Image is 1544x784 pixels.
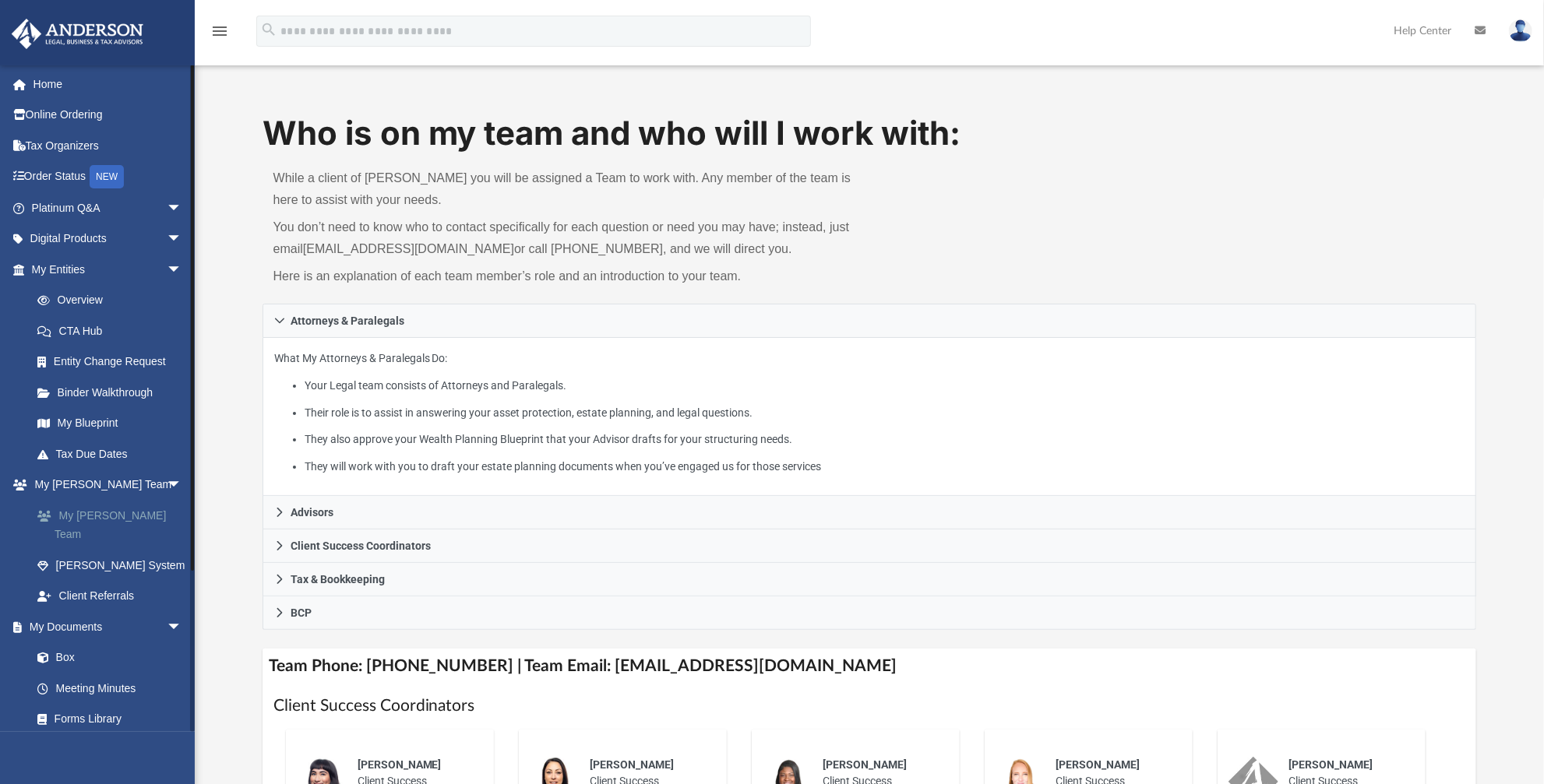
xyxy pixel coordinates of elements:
a: Platinum Q&Aarrow_drop_down [11,192,206,223]
a: Forms Library [22,704,190,735]
li: Their role is to assist in answering your asset protection, estate planning, and legal questions. [305,403,1465,423]
img: Anderson Advisors Platinum Portal [7,19,148,49]
p: What My Attorneys & Paralegals Do: [274,349,1465,476]
span: BCP [291,607,312,618]
a: Binder Walkthrough [22,377,206,408]
span: [PERSON_NAME] [1289,758,1373,771]
a: Client Success Coordinators [263,529,1477,563]
a: Online Ordering [11,100,206,131]
a: CTA Hub [22,315,206,346]
a: Tax Due Dates [22,438,206,469]
span: arrow_drop_down [167,192,198,224]
h1: Client Success Coordinators [273,694,1466,717]
span: arrow_drop_down [167,254,198,286]
h1: Who is on my team and who will I work with: [263,111,1477,156]
a: Advisors [263,496,1477,529]
a: Meeting Minutes [22,673,198,704]
li: They will work with you to draft your estate planning documents when you’ve engaged us for those ... [305,457,1465,476]
span: arrow_drop_down [167,469,198,501]
a: Tax Organizers [11,130,206,161]
li: They also approve your Wealth Planning Blueprint that your Advisor drafts for your structuring ne... [305,430,1465,449]
a: Home [11,69,206,100]
a: My Entitiesarrow_drop_down [11,254,206,285]
a: Attorneys & Paralegals [263,304,1477,338]
a: My [PERSON_NAME] Team [22,500,206,550]
span: Client Success Coordinators [291,540,431,551]
span: Advisors [291,507,333,518]
span: Attorneys & Paralegals [291,315,404,326]
p: You don’t need to know who to contact specifically for each question or need you may have; instea... [273,216,858,260]
a: menu [210,30,229,40]
a: My Blueprint [22,408,198,439]
a: BCP [263,596,1477,630]
a: [EMAIL_ADDRESS][DOMAIN_NAME] [303,242,514,255]
a: My [PERSON_NAME] Teamarrow_drop_down [11,469,206,501]
p: Here is an explanation of each team member’s role and an introduction to your team. [273,265,858,287]
a: Digital Productsarrow_drop_down [11,223,206,255]
span: Tax & Bookkeeping [291,574,385,585]
span: [PERSON_NAME] [358,758,442,771]
li: Your Legal team consists of Attorneys and Paralegals. [305,376,1465,396]
i: menu [210,22,229,40]
i: search [260,21,277,38]
span: [PERSON_NAME] [1056,758,1140,771]
a: My Documentsarrow_drop_down [11,611,198,642]
div: NEW [90,165,124,188]
div: Attorneys & Paralegals [263,338,1477,496]
a: Box [22,642,190,673]
a: Order StatusNEW [11,161,206,193]
span: arrow_drop_down [167,223,198,255]
h4: Team Phone: [PHONE_NUMBER] | Team Email: [EMAIL_ADDRESS][DOMAIN_NAME] [263,649,1477,684]
a: Entity Change Request [22,346,206,378]
a: Overview [22,285,206,316]
span: [PERSON_NAME] [823,758,908,771]
a: Client Referrals [22,581,206,612]
img: User Pic [1509,19,1532,42]
span: [PERSON_NAME] [590,758,675,771]
span: arrow_drop_down [167,611,198,643]
p: While a client of [PERSON_NAME] you will be assigned a Team to work with. Any member of the team ... [273,167,858,211]
a: [PERSON_NAME] System [22,550,206,581]
a: Tax & Bookkeeping [263,563,1477,596]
